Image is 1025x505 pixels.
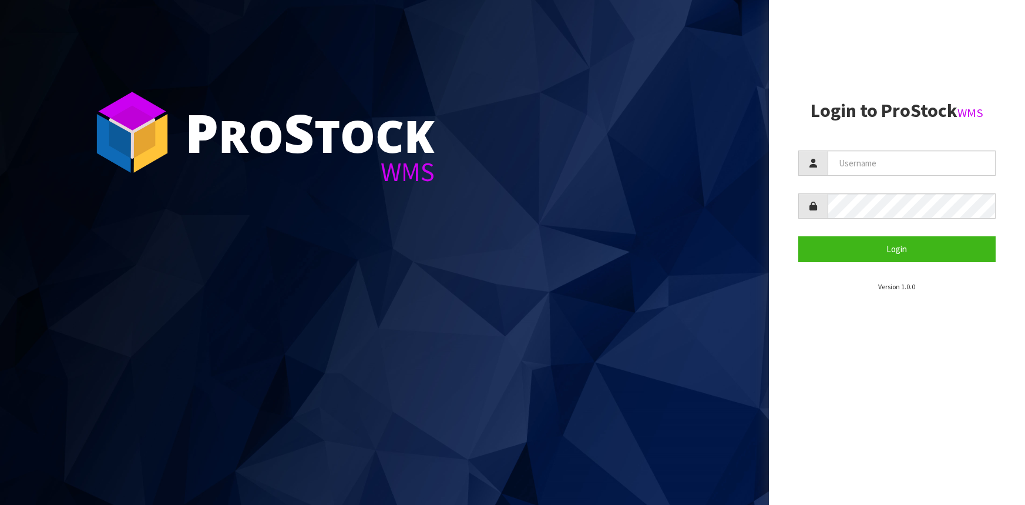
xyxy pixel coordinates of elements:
button: Login [798,236,996,262]
div: WMS [185,159,435,185]
small: WMS [957,105,983,121]
h2: Login to ProStock [798,101,996,121]
small: Version 1.0.0 [878,282,915,291]
span: P [185,96,219,168]
input: Username [828,151,996,176]
img: ProStock Cube [88,88,176,176]
span: S [284,96,314,168]
div: ro tock [185,106,435,159]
